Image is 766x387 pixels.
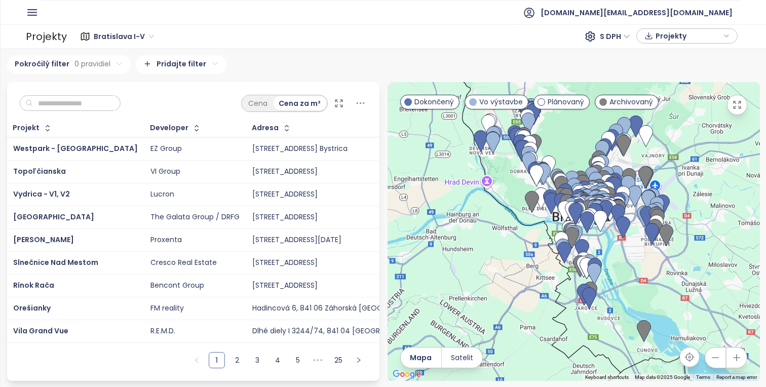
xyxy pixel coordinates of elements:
[150,327,175,336] div: R.E.M.D.
[150,213,240,222] div: The Galata Group / DRFG
[136,55,226,74] div: Pridajte filter
[250,353,265,368] a: 3
[331,353,346,368] a: 25
[150,144,182,153] div: EZ Group
[351,352,367,368] li: Nasledujúca strana
[150,125,188,131] div: Developer
[188,352,205,368] li: Predchádzajúca strana
[716,374,757,380] a: Report a map error
[209,353,224,368] a: 1
[150,190,174,199] div: Lucron
[13,143,138,153] a: Westpark - [GEOGRAPHIC_DATA]
[13,166,66,176] a: Topoľčianska
[150,236,182,245] div: Proxenta
[290,352,306,368] li: 5
[229,352,245,368] li: 2
[310,352,326,368] span: •••
[194,357,200,363] span: left
[252,281,318,290] div: [STREET_ADDRESS]
[600,29,630,44] span: S DPH
[442,347,482,368] button: Satelit
[13,125,40,131] div: Projekt
[390,368,424,381] img: Google
[270,353,285,368] a: 4
[74,58,110,69] span: 0 pravidiel
[243,96,273,110] div: Cena
[401,347,441,368] button: Mapa
[356,357,362,363] span: right
[13,280,54,290] a: Rínok Rača
[273,96,326,110] div: Cena za m²
[252,190,318,199] div: [STREET_ADDRESS]
[150,304,184,313] div: FM reality
[150,281,204,290] div: Bencont Group
[414,96,454,107] span: Dokončený
[13,189,70,199] a: Vydrica - V1, V2
[548,96,584,107] span: Plánovaný
[252,304,511,313] div: Hadincová 6, 841 06 Záhorská [GEOGRAPHIC_DATA], [GEOGRAPHIC_DATA]
[252,236,341,245] div: [STREET_ADDRESS][DATE]
[390,368,424,381] a: Open this area in Google Maps (opens a new window)
[585,374,629,381] button: Keyboard shortcuts
[451,352,473,363] span: Satelit
[252,125,279,131] div: Adresa
[249,352,265,368] li: 3
[13,303,51,313] a: Orešianky
[150,258,217,267] div: Cresco Real Estate
[609,96,653,107] span: Archivovaný
[26,26,67,47] div: Projekty
[150,167,180,176] div: VI Group
[656,28,721,44] span: Projekty
[252,144,348,153] div: [STREET_ADDRESS] Bystrica
[270,352,286,368] li: 4
[13,257,98,267] a: Slnečnice Nad Mestom
[410,352,432,363] span: Mapa
[13,212,94,222] a: [GEOGRAPHIC_DATA]
[252,213,318,222] div: [STREET_ADDRESS]
[290,353,305,368] a: 5
[541,1,733,25] span: [DOMAIN_NAME][EMAIL_ADDRESS][DOMAIN_NAME]
[252,327,505,336] div: Dlhé diely I 3244/74, 841 04 [GEOGRAPHIC_DATA], [GEOGRAPHIC_DATA]
[94,29,154,44] span: Bratislava I-V
[229,353,245,368] a: 2
[252,167,318,176] div: [STREET_ADDRESS]
[13,235,74,245] a: [PERSON_NAME]
[330,352,347,368] li: 25
[13,326,68,336] a: Vila Grand Vue
[188,352,205,368] button: left
[479,96,523,107] span: Vo výstavbe
[696,374,710,380] a: Terms
[635,374,690,380] span: Map data ©2025 Google
[310,352,326,368] li: Nasledujúcich 5 strán
[642,28,732,44] div: button
[351,352,367,368] button: right
[252,258,318,267] div: [STREET_ADDRESS]
[209,352,225,368] li: 1
[7,55,131,74] div: Pokročilý filter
